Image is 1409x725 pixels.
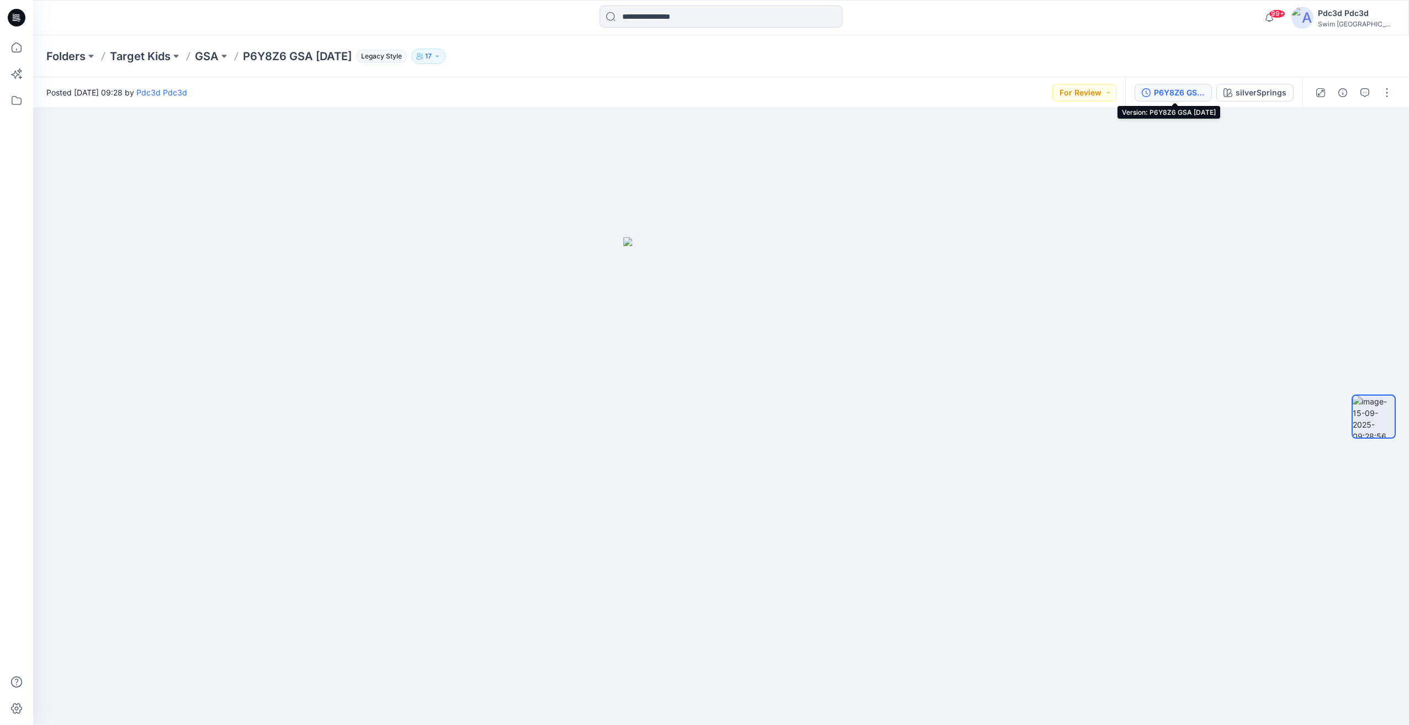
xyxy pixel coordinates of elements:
[623,237,819,725] img: eyJhbGciOiJIUzI1NiIsImtpZCI6IjAiLCJzbHQiOiJzZXMiLCJ0eXAiOiJKV1QifQ.eyJkYXRhIjp7InR5cGUiOiJzdG9yYW...
[1291,7,1313,29] img: avatar
[356,50,407,63] span: Legacy Style
[1154,87,1205,99] div: P6Y8Z6 GSA 2025.09.15
[136,88,187,97] a: Pdc3d Pdc3d
[1318,7,1395,20] div: Pdc3d Pdc3d
[1353,396,1395,438] img: image-15-09-2025-09:28:56
[411,49,446,64] button: 17
[352,49,407,64] button: Legacy Style
[1135,84,1212,102] button: P6Y8Z6 GSA [DATE]
[1334,84,1352,102] button: Details
[1216,84,1294,102] button: silverSprings
[46,87,187,98] span: Posted [DATE] 09:28 by
[195,49,219,64] a: GSA
[243,49,352,64] p: P6Y8Z6 GSA [DATE]
[1236,87,1286,99] div: silverSprings
[425,50,432,62] p: 17
[110,49,171,64] a: Target Kids
[1318,20,1395,28] div: Swim [GEOGRAPHIC_DATA]
[1269,9,1285,18] span: 99+
[46,49,86,64] a: Folders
